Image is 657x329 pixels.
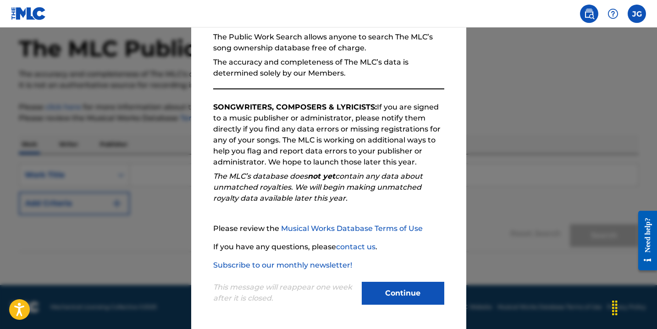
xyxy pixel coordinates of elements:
[11,7,46,20] img: MLC Logo
[213,57,444,79] p: The accuracy and completeness of The MLC’s data is determined solely by our Members.
[213,241,444,252] p: If you have any questions, please .
[362,282,444,305] button: Continue
[213,102,444,168] p: If you are signed to a music publisher or administrator, please notify them directly if you find ...
[213,32,444,54] p: The Public Work Search allows anyone to search The MLC’s song ownership database free of charge.
[611,285,657,329] iframe: Chat Widget
[631,204,657,278] iframe: Resource Center
[607,8,618,19] img: help
[604,5,622,23] div: Help
[628,5,646,23] div: User Menu
[336,242,375,251] a: contact us
[607,294,622,322] div: Drag
[213,282,356,304] p: This message will reappear one week after it is closed.
[213,261,352,269] a: Subscribe to our monthly newsletter!
[580,5,598,23] a: Public Search
[308,172,335,181] strong: not yet
[213,172,423,203] em: The MLC’s database does contain any data about unmatched royalties. We will begin making unmatche...
[213,223,444,234] p: Please review the
[584,8,595,19] img: search
[213,103,377,111] strong: SONGWRITERS, COMPOSERS & LYRICISTS:
[281,224,423,233] a: Musical Works Database Terms of Use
